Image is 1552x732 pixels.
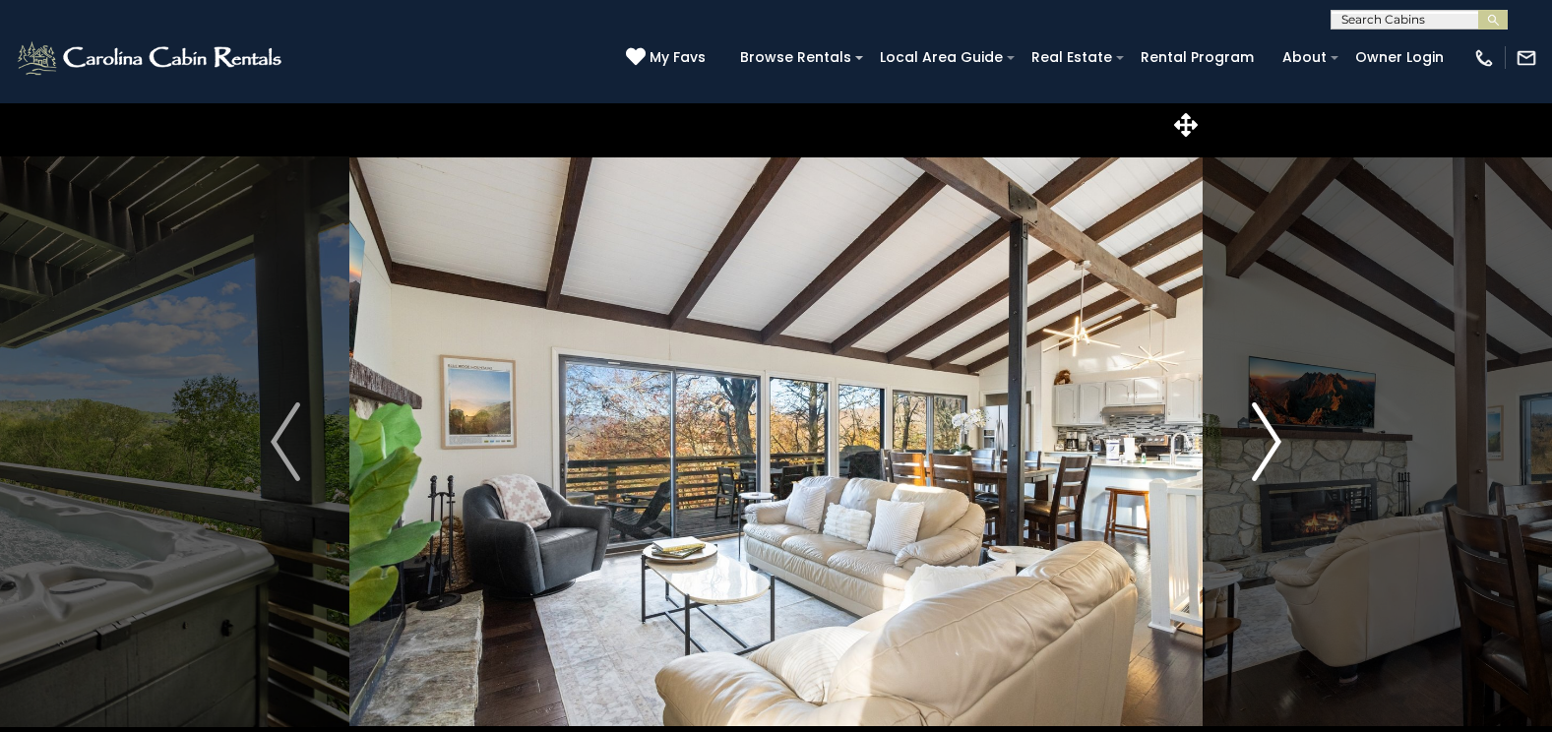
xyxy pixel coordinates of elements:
a: Real Estate [1022,42,1122,73]
span: My Favs [650,47,706,68]
a: My Favs [626,47,711,69]
a: Owner Login [1345,42,1454,73]
img: mail-regular-white.png [1516,47,1537,69]
img: White-1-2.png [15,38,287,78]
img: arrow [271,402,300,481]
img: phone-regular-white.png [1473,47,1495,69]
a: Rental Program [1131,42,1264,73]
a: Browse Rentals [730,42,861,73]
a: Local Area Guide [870,42,1013,73]
img: arrow [1252,402,1281,481]
a: About [1273,42,1336,73]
